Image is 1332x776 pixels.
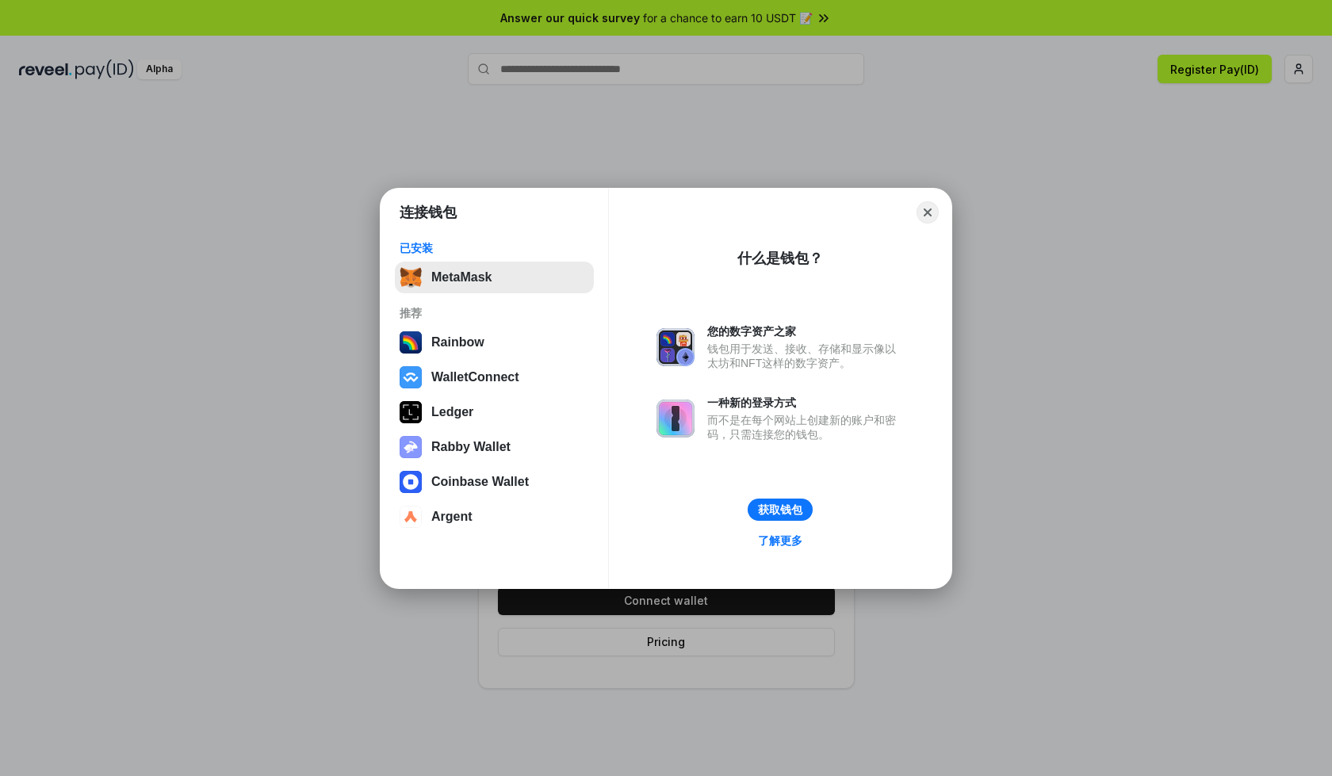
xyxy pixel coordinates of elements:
[707,413,904,442] div: 而不是在每个网站上创建新的账户和密码，只需连接您的钱包。
[656,399,695,438] img: svg+xml,%3Csvg%20xmlns%3D%22http%3A%2F%2Fwww.w3.org%2F2000%2Fsvg%22%20fill%3D%22none%22%20viewBox...
[400,436,422,458] img: svg+xml,%3Csvg%20xmlns%3D%22http%3A%2F%2Fwww.w3.org%2F2000%2Fsvg%22%20fill%3D%22none%22%20viewBox...
[400,203,457,222] h1: 连接钱包
[656,328,695,366] img: svg+xml,%3Csvg%20xmlns%3D%22http%3A%2F%2Fwww.w3.org%2F2000%2Fsvg%22%20fill%3D%22none%22%20viewBox...
[431,440,511,454] div: Rabby Wallet
[400,366,422,388] img: svg+xml,%3Csvg%20width%3D%2228%22%20height%3D%2228%22%20viewBox%3D%220%200%2028%2028%22%20fill%3D...
[758,503,802,517] div: 获取钱包
[400,331,422,354] img: svg+xml,%3Csvg%20width%3D%22120%22%20height%3D%22120%22%20viewBox%3D%220%200%20120%20120%22%20fil...
[400,471,422,493] img: svg+xml,%3Csvg%20width%3D%2228%22%20height%3D%2228%22%20viewBox%3D%220%200%2028%2028%22%20fill%3D...
[400,241,589,255] div: 已安装
[707,342,904,370] div: 钱包用于发送、接收、存储和显示像以太坊和NFT这样的数字资产。
[400,401,422,423] img: svg+xml,%3Csvg%20xmlns%3D%22http%3A%2F%2Fwww.w3.org%2F2000%2Fsvg%22%20width%3D%2228%22%20height%3...
[395,466,594,498] button: Coinbase Wallet
[395,396,594,428] button: Ledger
[431,475,529,489] div: Coinbase Wallet
[758,533,802,548] div: 了解更多
[395,431,594,463] button: Rabby Wallet
[400,266,422,289] img: svg+xml,%3Csvg%20fill%3D%22none%22%20height%3D%2233%22%20viewBox%3D%220%200%2035%2033%22%20width%...
[431,510,473,524] div: Argent
[431,370,519,384] div: WalletConnect
[917,201,939,224] button: Close
[431,405,473,419] div: Ledger
[395,262,594,293] button: MetaMask
[395,361,594,393] button: WalletConnect
[737,249,823,268] div: 什么是钱包？
[395,327,594,358] button: Rainbow
[748,499,813,521] button: 获取钱包
[707,324,904,338] div: 您的数字资产之家
[400,506,422,528] img: svg+xml,%3Csvg%20width%3D%2228%22%20height%3D%2228%22%20viewBox%3D%220%200%2028%2028%22%20fill%3D...
[431,335,484,350] div: Rainbow
[431,270,492,285] div: MetaMask
[400,306,589,320] div: 推荐
[395,501,594,533] button: Argent
[707,396,904,410] div: 一种新的登录方式
[748,530,812,551] a: 了解更多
